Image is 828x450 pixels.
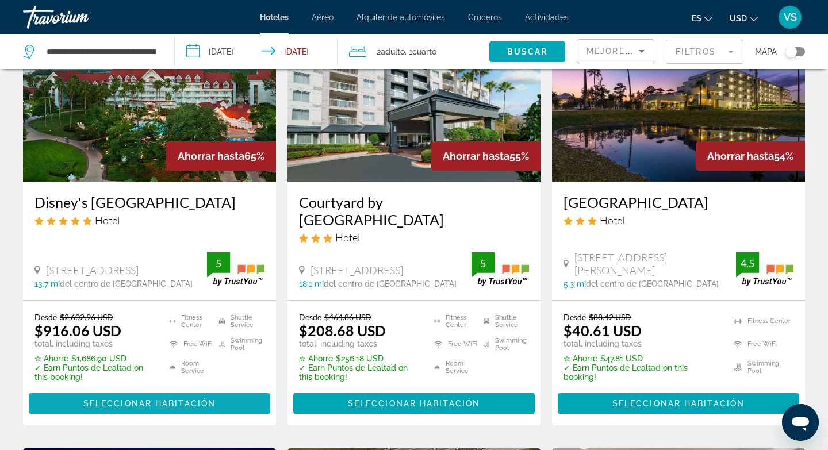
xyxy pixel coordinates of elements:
div: 5 [471,256,494,270]
span: Seleccionar habitación [348,399,480,408]
a: Seleccionar habitación [558,396,799,409]
span: Seleccionar habitación [83,399,216,408]
span: Desde [563,312,586,322]
span: ✮ Ahorre [299,354,333,363]
img: trustyou-badge.svg [471,252,529,286]
ins: $208.68 USD [299,322,386,339]
span: 5.3 mi [563,279,586,289]
li: Swimming Pool [478,336,529,353]
span: [STREET_ADDRESS] [310,264,403,276]
span: , 1 [405,44,436,60]
span: ✮ Ahorre [34,354,68,363]
p: total, including taxes [299,339,420,348]
li: Free WiFi [164,336,213,353]
span: Desde [34,312,57,322]
span: Mejores descuentos [586,47,701,56]
li: Room Service [428,359,478,376]
p: ✓ Earn Puntos de Lealtad on this booking! [299,363,420,382]
span: VS [784,11,797,23]
button: Filter [666,39,743,64]
a: Seleccionar habitación [29,396,270,409]
div: 5 [207,256,230,270]
span: del centro de [GEOGRAPHIC_DATA] [60,279,193,289]
span: Hotel [335,231,360,244]
span: 18.1 mi [299,279,324,289]
div: 54% [696,141,805,171]
span: del centro de [GEOGRAPHIC_DATA] [324,279,457,289]
span: es [692,14,701,23]
p: ✓ Earn Puntos de Lealtad on this booking! [563,363,719,382]
span: ✮ Ahorre [563,354,597,363]
del: $88.42 USD [589,312,631,322]
span: Seleccionar habitación [612,399,745,408]
button: Buscar [489,41,565,62]
li: Room Service [164,359,213,376]
span: Adulto [381,47,405,56]
a: Alquiler de automóviles [356,13,445,22]
span: Desde [299,312,321,322]
li: Swimming Pool [728,359,793,376]
p: total, including taxes [563,339,719,348]
p: $47.81 USD [563,354,719,363]
div: 55% [431,141,540,171]
p: ✓ Earn Puntos de Lealtad on this booking! [34,363,155,382]
span: Mapa [755,44,777,60]
li: Swimming Pool [213,336,264,353]
ins: $916.06 USD [34,322,121,339]
span: Ahorrar hasta [707,150,774,162]
div: 5 star Hotel [34,214,264,226]
div: 4.5 [736,256,759,270]
button: Change language [692,10,712,26]
span: 2 [377,44,405,60]
a: Courtyard by [GEOGRAPHIC_DATA] [299,194,529,228]
a: Travorium [23,2,138,32]
p: $256.18 USD [299,354,420,363]
li: Fitness Center [428,312,478,329]
span: [STREET_ADDRESS] [46,264,139,276]
button: Toggle map [777,47,805,57]
span: 13.7 mi [34,279,60,289]
a: Cruceros [468,13,502,22]
button: Seleccionar habitación [293,393,535,414]
span: Ahorrar hasta [443,150,509,162]
span: Buscar [507,47,548,56]
span: Cuarto [412,47,436,56]
span: [STREET_ADDRESS][PERSON_NAME] [574,251,736,276]
span: Hotel [600,214,624,226]
del: $464.86 USD [324,312,371,322]
a: [GEOGRAPHIC_DATA] [563,194,793,211]
a: Actividades [525,13,569,22]
img: trustyou-badge.svg [207,252,264,286]
ins: $40.61 USD [563,322,642,339]
h3: Disney's [GEOGRAPHIC_DATA] [34,194,264,211]
span: Hotel [95,214,120,226]
a: Aéreo [312,13,333,22]
li: Free WiFi [428,336,478,353]
li: Free WiFi [728,336,793,353]
li: Fitness Center [164,312,213,329]
button: Travelers: 2 adults, 0 children [338,34,489,69]
p: total, including taxes [34,339,155,348]
span: Ahorrar hasta [178,150,244,162]
button: Seleccionar habitación [29,393,270,414]
button: Seleccionar habitación [558,393,799,414]
button: Change currency [730,10,758,26]
div: 3 star Hotel [563,214,793,226]
div: 3 star Hotel [299,231,529,244]
span: del centro de [GEOGRAPHIC_DATA] [586,279,719,289]
a: Hoteles [260,13,289,22]
li: Shuttle Service [478,312,529,329]
button: User Menu [775,5,805,29]
img: trustyou-badge.svg [736,252,793,286]
a: Seleccionar habitación [293,396,535,409]
button: Check-in date: Sep 22, 2025 Check-out date: Sep 24, 2025 [175,34,338,69]
iframe: Button to launch messaging window [782,404,819,441]
span: USD [730,14,747,23]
